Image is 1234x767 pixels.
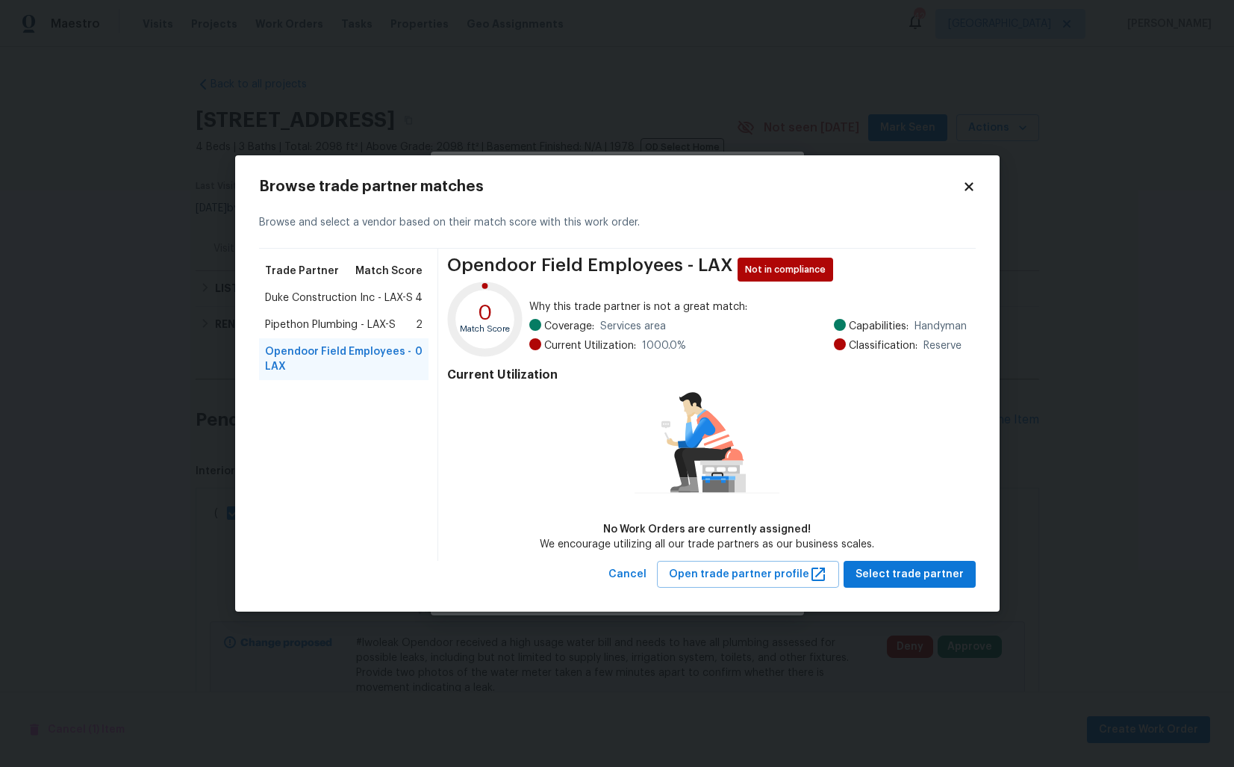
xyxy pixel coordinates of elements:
[529,299,967,314] span: Why this trade partner is not a great match:
[600,319,666,334] span: Services area
[355,264,423,279] span: Match Score
[856,565,964,584] span: Select trade partner
[540,537,874,552] div: We encourage utilizing all our trade partners as our business scales.
[540,522,874,537] div: No Work Orders are currently assigned!
[265,264,339,279] span: Trade Partner
[602,561,652,589] button: Cancel
[265,317,396,332] span: Pipethon Plumbing - LAX-S
[265,291,413,305] span: Duke Construction Inc - LAX-S
[544,319,594,334] span: Coverage:
[849,338,917,353] span: Classification:
[415,291,423,305] span: 4
[447,367,966,382] h4: Current Utilization
[259,197,976,249] div: Browse and select a vendor based on their match score with this work order.
[642,338,686,353] span: 1000.0 %
[914,319,967,334] span: Handyman
[657,561,839,589] button: Open trade partner profile
[265,344,416,374] span: Opendoor Field Employees - LAX
[844,561,976,589] button: Select trade partner
[415,344,423,374] span: 0
[849,319,909,334] span: Capabilities:
[478,302,493,323] text: 0
[259,179,962,194] h2: Browse trade partner matches
[608,565,646,584] span: Cancel
[923,338,962,353] span: Reserve
[416,317,423,332] span: 2
[745,262,832,277] span: Not in compliance
[544,338,636,353] span: Current Utilization:
[461,325,511,333] text: Match Score
[669,565,827,584] span: Open trade partner profile
[447,258,733,282] span: Opendoor Field Employees - LAX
